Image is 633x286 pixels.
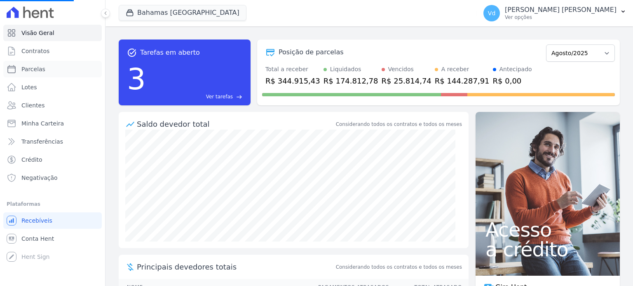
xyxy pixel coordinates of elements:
span: east [236,94,242,100]
div: R$ 174.812,78 [324,75,378,86]
span: task_alt [127,48,137,58]
a: Contratos [3,43,102,59]
span: Minha Carteira [21,119,64,128]
a: Ver tarefas east [149,93,242,100]
a: Crédito [3,151,102,168]
span: Principais devedores totais [137,261,334,272]
a: Conta Hent [3,230,102,247]
span: Negativação [21,174,58,182]
span: Parcelas [21,65,45,73]
a: Visão Geral [3,25,102,41]
span: Visão Geral [21,29,54,37]
span: Clientes [21,101,45,109]
div: Vencidos [388,65,414,74]
div: Liquidados [330,65,361,74]
p: Ver opções [505,14,617,21]
div: R$ 25.814,74 [382,75,431,86]
div: Antecipado [499,65,532,74]
div: Posição de parcelas [279,47,344,57]
span: Tarefas em aberto [140,48,200,58]
div: R$ 144.287,91 [435,75,490,86]
span: Crédito [21,156,42,164]
span: a crédito [485,239,610,259]
span: Acesso [485,220,610,239]
span: Lotes [21,83,37,91]
button: Vd [PERSON_NAME] [PERSON_NAME] Ver opções [477,2,633,25]
span: Conta Hent [21,235,54,243]
p: [PERSON_NAME] [PERSON_NAME] [505,6,617,14]
span: Vd [488,10,495,16]
a: Lotes [3,79,102,95]
span: Considerando todos os contratos e todos os meses [336,263,462,271]
span: Ver tarefas [206,93,233,100]
div: R$ 0,00 [493,75,532,86]
div: A receber [441,65,469,74]
div: Considerando todos os contratos e todos os meses [336,121,462,128]
a: Clientes [3,97,102,114]
a: Parcelas [3,61,102,77]
span: Recebíveis [21,216,52,225]
div: 3 [127,58,146,100]
a: Recebíveis [3,212,102,229]
a: Negativação [3,170,102,186]
a: Minha Carteira [3,115,102,132]
div: Plataformas [7,199,98,209]
div: Saldo devedor total [137,119,334,130]
a: Transferências [3,133,102,150]
span: Transferências [21,137,63,146]
button: Bahamas [GEOGRAPHIC_DATA] [119,5,246,21]
div: Total a receber [265,65,320,74]
div: R$ 344.915,43 [265,75,320,86]
span: Contratos [21,47,49,55]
